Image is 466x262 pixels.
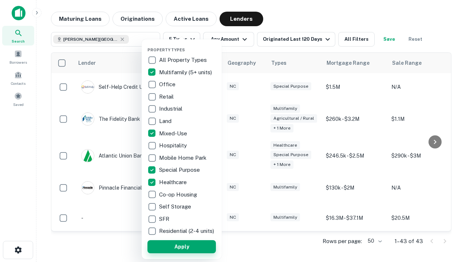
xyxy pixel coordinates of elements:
p: Co-op Housing [159,190,198,199]
p: All Property Types [159,56,208,64]
p: Mixed-Use [159,129,189,138]
p: Healthcare [159,178,188,187]
p: Land [159,117,173,126]
p: Residential (2-4 units) [159,227,216,235]
p: Multifamily (5+ units) [159,68,213,77]
p: Mobile Home Park [159,154,208,162]
p: Self Storage [159,202,193,211]
p: Special Purpose [159,166,201,174]
p: Hospitality [159,141,188,150]
iframe: Chat Widget [430,204,466,239]
button: Apply [147,240,216,253]
span: Property Types [147,48,185,52]
p: Office [159,80,177,89]
p: Industrial [159,104,184,113]
p: SFR [159,215,171,223]
p: Retail [159,92,175,101]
